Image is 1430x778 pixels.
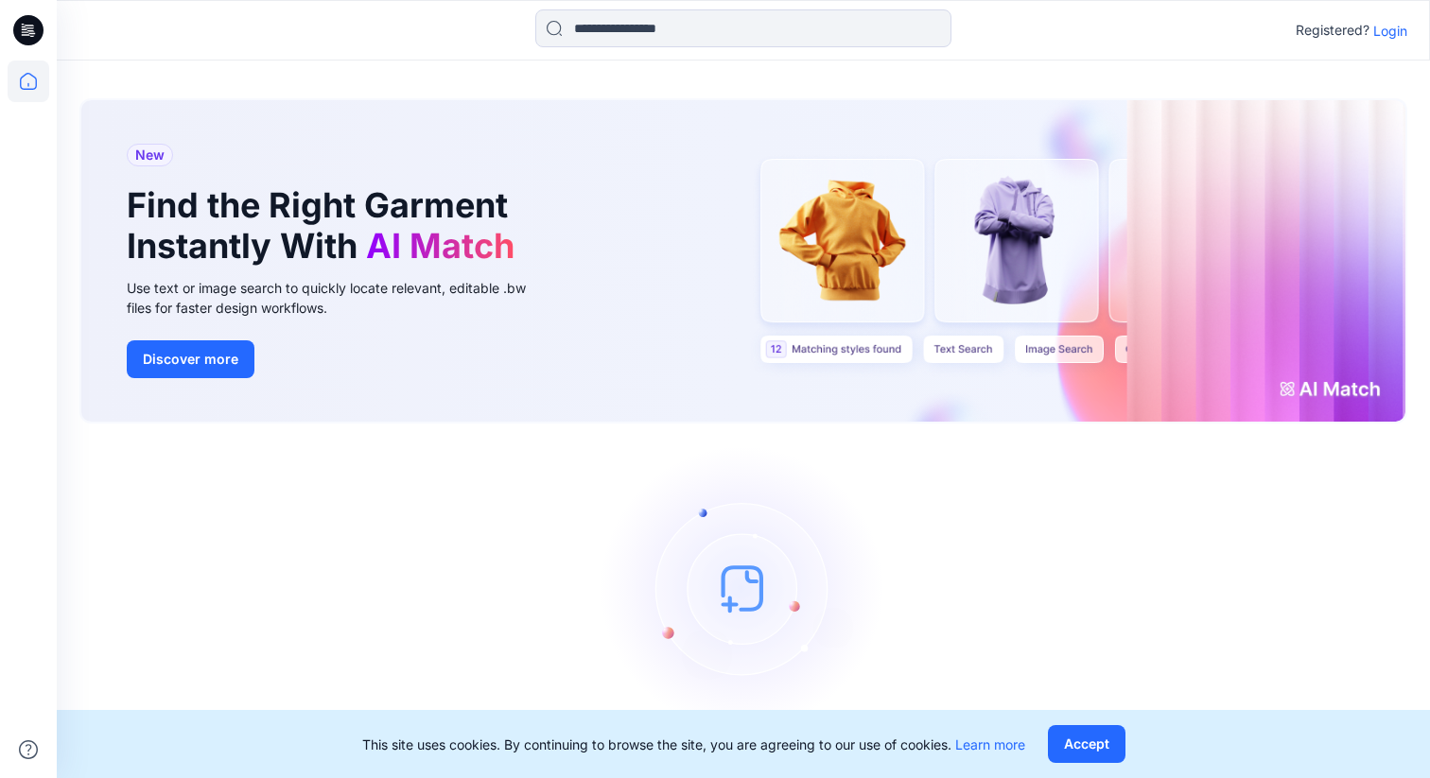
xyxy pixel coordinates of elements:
p: Registered? [1296,19,1369,42]
a: Learn more [955,736,1025,752]
div: Use text or image search to quickly locate relevant, editable .bw files for faster design workflows. [127,278,552,318]
button: Discover more [127,340,254,378]
button: Accept [1048,725,1125,763]
p: This site uses cookies. By continuing to browse the site, you are agreeing to our use of cookies. [362,735,1025,754]
img: empty-state-image.svg [602,446,885,730]
span: AI Match [366,225,514,267]
p: Login [1373,21,1407,41]
h1: Find the Right Garment Instantly With [127,185,524,267]
span: New [135,144,165,166]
